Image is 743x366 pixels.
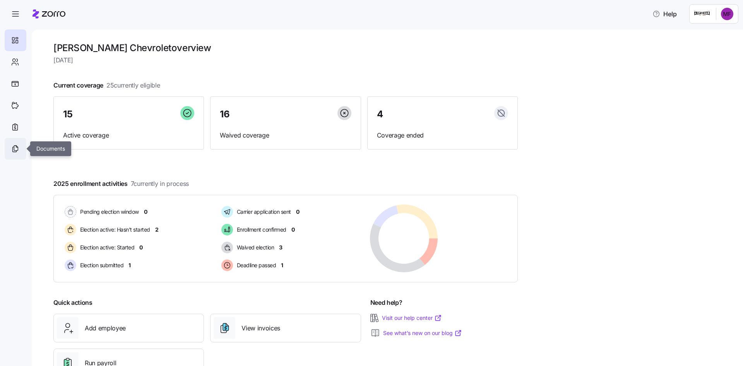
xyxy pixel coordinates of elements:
span: Waived coverage [220,131,351,140]
a: See what’s new on our blog [383,329,462,337]
span: 15 [63,110,72,119]
h1: [PERSON_NAME] Chevrolet overview [53,42,518,54]
span: 0 [144,208,147,216]
img: Employer logo [694,9,710,19]
a: Visit our help center [382,314,442,322]
span: 2025 enrollment activities [53,179,189,189]
span: Need help? [370,298,402,308]
span: Help [652,9,677,19]
span: 1 [128,261,131,269]
span: Deadline passed [235,261,276,269]
span: 2 [155,226,159,234]
span: 1 [281,261,283,269]
span: Quick actions [53,298,92,308]
span: 16 [220,110,229,119]
span: Pending election window [78,208,139,216]
span: Carrier application sent [235,208,291,216]
span: 7 currently in process [131,179,189,189]
span: View invoices [241,323,280,333]
button: Help [646,6,683,22]
span: Election submitted [78,261,123,269]
span: Current coverage [53,81,160,90]
span: 0 [291,226,295,234]
span: 25 currently eligible [106,81,160,90]
span: Coverage ended [377,131,508,140]
span: 4 [377,110,383,119]
img: ab950ebd7c731523cc3f55f7534ab0d0 [721,8,733,20]
span: [DATE] [53,55,518,65]
span: 0 [139,244,143,251]
span: Enrollment confirmed [235,226,286,234]
span: Active coverage [63,131,194,140]
span: 3 [279,244,282,251]
span: Add employee [85,323,126,333]
span: Election active: Hasn't started [78,226,150,234]
span: Election active: Started [78,244,134,251]
span: 0 [296,208,300,216]
span: Waived election [235,244,274,251]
